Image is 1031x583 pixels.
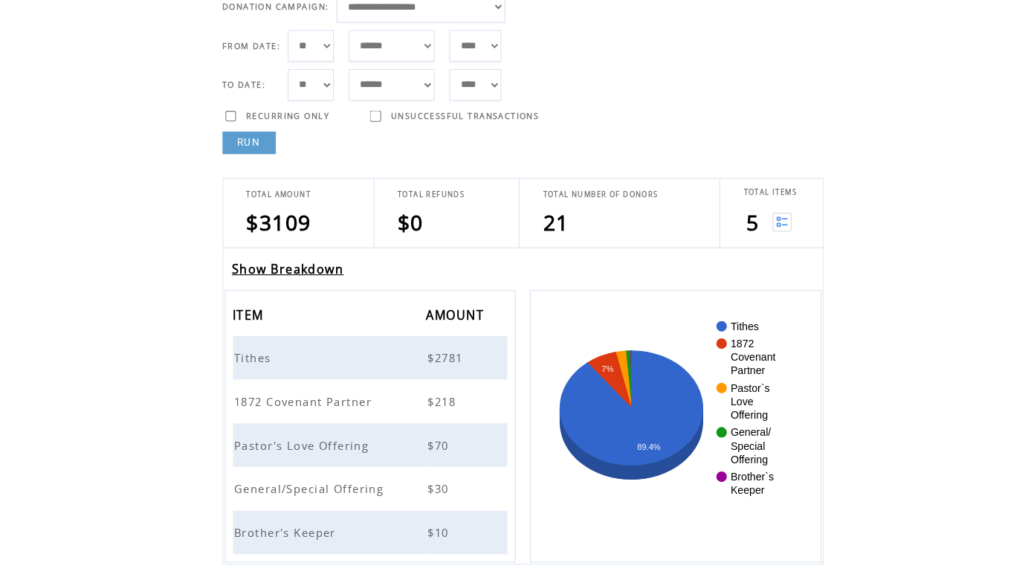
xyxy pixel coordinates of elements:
[723,416,760,428] text: Offering
[630,449,653,458] text: 89.4%
[537,218,563,246] span: 21
[723,329,751,341] text: Tithes
[723,434,763,445] text: General/
[723,491,756,503] text: Keeper
[232,531,336,544] a: Brother's Keeper
[393,218,419,246] span: $0
[423,531,447,546] span: $10
[595,372,607,381] text: 7%
[232,488,384,501] a: General/Special Offering
[232,402,372,415] a: 1872 Covenant Partner
[232,358,272,372] a: Tithes
[230,318,265,327] a: ITEM
[723,477,766,489] text: Brother`s
[423,488,447,503] span: $30
[244,199,308,209] span: TOTAL AMOUNT
[230,312,265,339] span: ITEM
[547,322,789,545] svg: A chart.
[387,121,533,132] span: UNSUCCESSFUL TRANSACTIONS
[232,531,336,546] span: Brother's Keeper
[232,488,384,503] span: General/Special Offering
[421,318,482,327] a: AMOUNT
[220,142,273,164] a: RUN
[232,445,369,460] span: Pastor's Love Offering
[723,403,746,415] text: Love
[723,373,757,384] text: Partner
[243,121,326,132] span: RECURRING ONLY
[737,218,750,246] span: 5
[723,359,767,371] text: Covenant
[220,91,263,101] span: TO DATE:
[220,52,277,62] span: FROM DATE:
[537,199,650,209] span: TOTAL NUMBER OF DONORS
[423,402,454,416] span: $218
[244,218,308,246] span: $3109
[764,222,783,241] img: View list
[723,346,746,358] text: 1872
[723,447,757,459] text: Special
[723,390,761,402] text: Pastor`s
[393,199,459,209] span: TOTAL REFUNDS
[232,402,372,416] span: 1872 Covenant Partner
[230,270,340,286] a: Show Breakdown
[421,312,482,339] span: AMOUNT
[723,460,760,472] text: Offering
[735,197,788,207] span: TOTAL ITEMS
[232,445,369,458] a: Pastor's Love Offering
[423,445,447,460] span: $70
[220,13,326,24] span: DONATION CAMPAIGN:
[232,358,272,373] span: Tithes
[423,358,462,373] span: $2781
